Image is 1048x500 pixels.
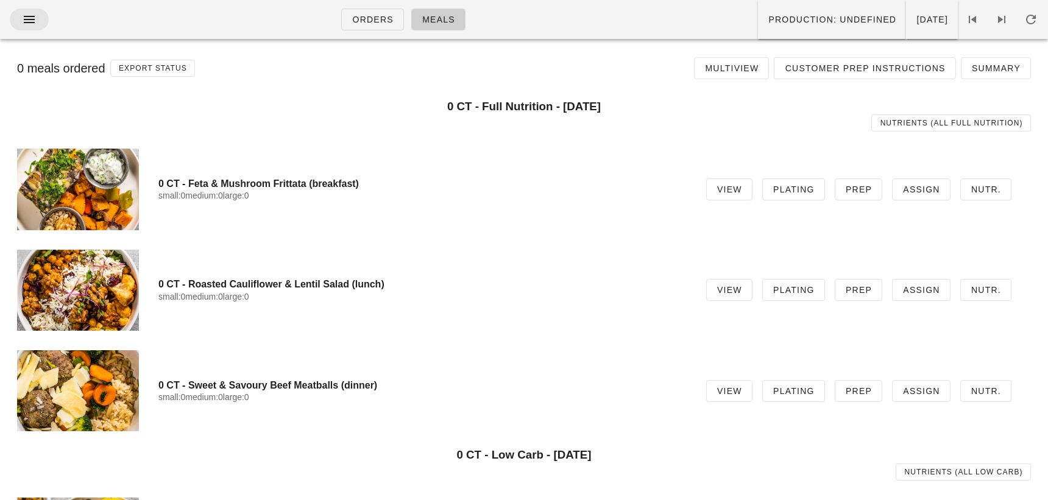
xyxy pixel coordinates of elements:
span: small:0 [158,191,185,200]
a: Prep [835,279,882,301]
span: large:0 [223,191,249,200]
a: Nutr. [960,279,1011,301]
span: medium:0 [185,191,222,200]
span: medium:0 [185,392,222,402]
a: View [706,178,752,200]
span: Plating [773,185,815,194]
span: [DATE] [916,15,948,24]
a: Plating [762,380,825,402]
span: Assign [902,285,940,295]
a: Nutrients (all Low Carb) [896,463,1031,481]
span: View [717,185,742,194]
span: Plating [773,285,815,295]
a: Nutrients (all Full Nutrition) [871,114,1031,132]
a: Summary [961,57,1031,79]
a: Assign [892,279,951,301]
span: small:0 [158,292,185,301]
a: View [706,380,752,402]
a: Orders [341,9,404,30]
span: large:0 [223,392,249,402]
span: Nutr. [971,386,1001,396]
a: Prep [835,380,882,402]
span: large:0 [223,292,249,301]
span: Nutr. [971,185,1001,194]
span: Customer Prep Instructions [784,63,945,73]
span: Plating [773,386,815,396]
span: Meals [422,15,455,24]
a: Prep [835,178,882,200]
a: Assign [892,380,951,402]
a: Nutr. [960,380,1011,402]
span: Assign [902,185,940,194]
h4: 0 CT - Roasted Cauliflower & Lentil Salad (lunch) [158,278,687,290]
span: Nutrients (all Full Nutrition) [880,119,1023,127]
span: Prep [845,386,872,396]
span: Nutr. [971,285,1001,295]
span: medium:0 [185,292,222,301]
span: Prep [845,285,872,295]
h3: 0 CT - Full Nutrition - [DATE] [17,100,1031,113]
span: Export Status [118,64,187,72]
button: Export Status [110,60,196,77]
span: 0 meals ordered [17,62,105,75]
h4: 0 CT - Feta & Mushroom Frittata (breakfast) [158,178,687,189]
a: Plating [762,178,825,200]
h3: 0 CT - Low Carb - [DATE] [17,448,1031,462]
span: Orders [352,15,394,24]
a: Nutr. [960,178,1011,200]
a: Meals [411,9,466,30]
span: Prep [845,185,872,194]
span: Nutrients (all Low Carb) [904,468,1023,476]
span: Summary [971,63,1021,73]
a: Customer Prep Instructions [774,57,955,79]
h4: 0 CT - Sweet & Savoury Beef Meatballs (dinner) [158,379,687,391]
span: Multiview [704,63,759,73]
span: Production: undefined [768,15,896,24]
a: Assign [892,178,951,200]
span: small:0 [158,392,185,402]
span: View [717,386,742,396]
a: Multiview [694,57,769,79]
a: View [706,279,752,301]
span: Assign [902,386,940,396]
span: View [717,285,742,295]
a: Plating [762,279,825,301]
